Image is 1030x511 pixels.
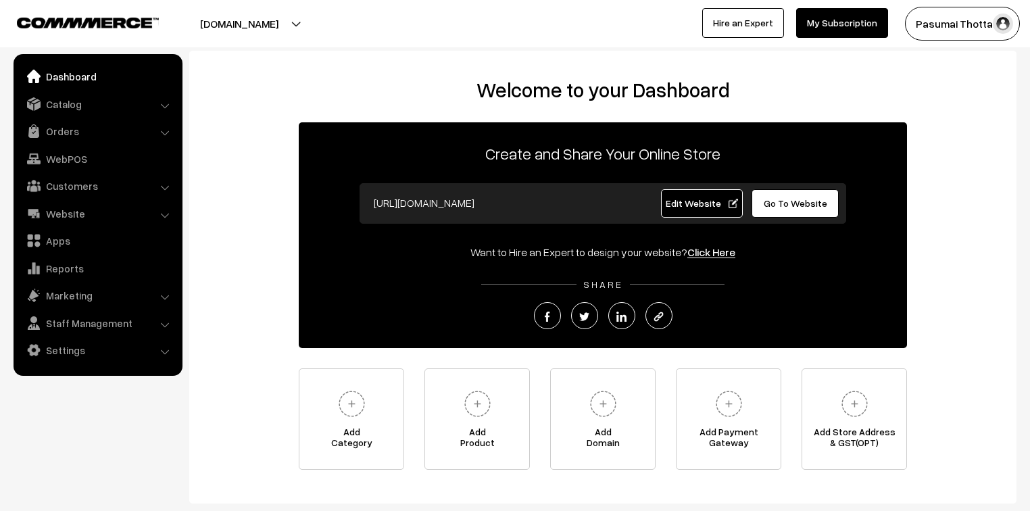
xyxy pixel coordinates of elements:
a: Dashboard [17,64,178,89]
a: Reports [17,256,178,281]
a: COMMMERCE [17,14,135,30]
a: Website [17,201,178,226]
a: AddDomain [550,368,656,470]
a: Apps [17,228,178,253]
a: WebPOS [17,147,178,171]
img: plus.svg [836,385,873,422]
a: Catalog [17,92,178,116]
img: COMMMERCE [17,18,159,28]
span: Add Category [299,427,403,454]
a: Go To Website [752,189,839,218]
img: plus.svg [459,385,496,422]
a: Customers [17,174,178,198]
a: Marketing [17,283,178,308]
span: Add Product [425,427,529,454]
a: AddProduct [424,368,530,470]
a: AddCategory [299,368,404,470]
span: Edit Website [666,197,738,209]
a: Orders [17,119,178,143]
p: Create and Share Your Online Store [299,141,907,166]
span: Add Payment Gateway [677,427,781,454]
span: Add Domain [551,427,655,454]
a: Add Store Address& GST(OPT) [802,368,907,470]
a: My Subscription [796,8,888,38]
a: Edit Website [661,189,743,218]
img: plus.svg [710,385,747,422]
a: Staff Management [17,311,178,335]
img: user [993,14,1013,34]
img: plus.svg [333,385,370,422]
h2: Welcome to your Dashboard [203,78,1003,102]
img: plus.svg [585,385,622,422]
span: SHARE [577,278,630,290]
a: Add PaymentGateway [676,368,781,470]
a: Hire an Expert [702,8,784,38]
button: Pasumai Thotta… [905,7,1020,41]
a: Settings [17,338,178,362]
span: Go To Website [764,197,827,209]
span: Add Store Address & GST(OPT) [802,427,906,454]
a: Click Here [687,245,735,259]
div: Want to Hire an Expert to design your website? [299,244,907,260]
button: [DOMAIN_NAME] [153,7,326,41]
